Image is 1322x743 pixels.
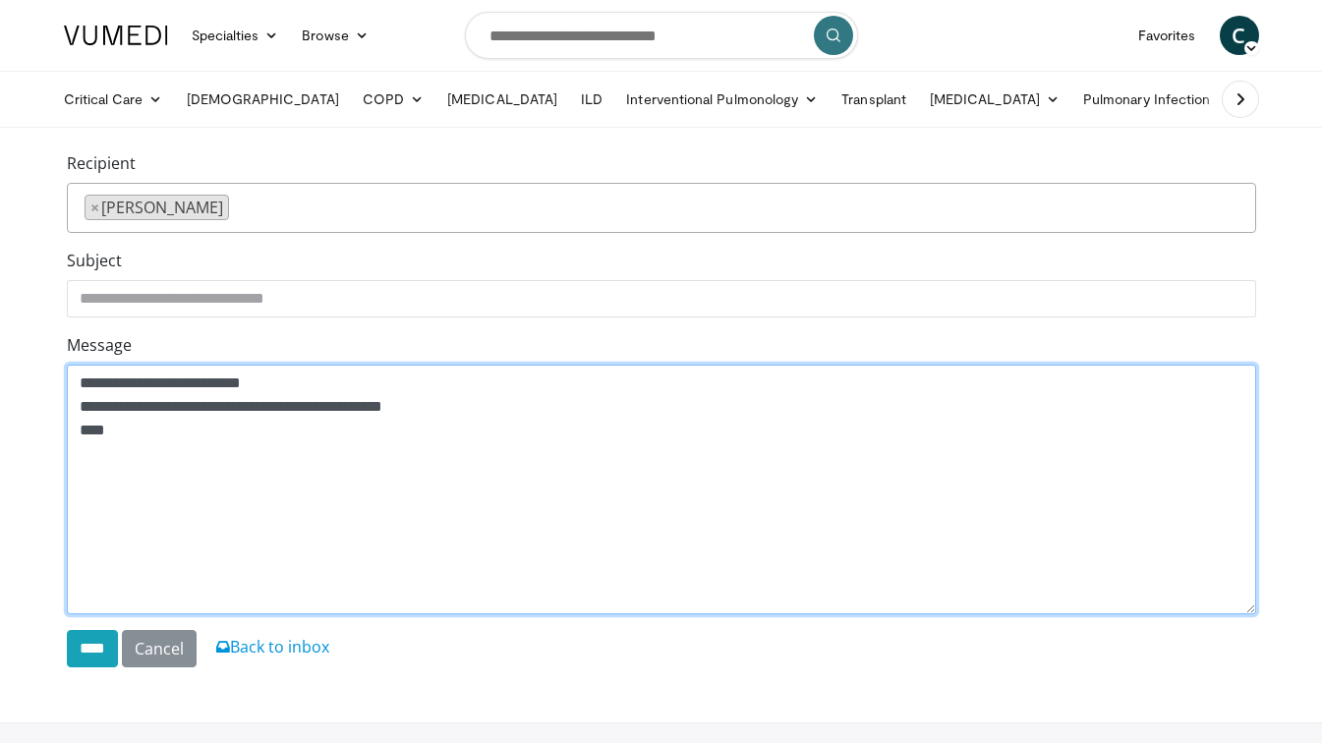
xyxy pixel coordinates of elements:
[830,80,918,119] a: Transplant
[180,16,291,55] a: Specialties
[435,80,569,119] a: [MEDICAL_DATA]
[175,80,351,119] a: [DEMOGRAPHIC_DATA]
[64,26,168,45] img: VuMedi Logo
[569,80,614,119] a: ILD
[67,151,136,175] label: Recipient
[465,12,858,59] input: Search topics, interventions
[52,80,175,119] a: Critical Care
[90,196,99,219] span: ×
[85,195,229,220] li: David Wacker
[216,636,329,657] a: Back to inbox
[67,333,132,357] label: Message
[122,630,197,667] a: Cancel
[1071,80,1241,119] a: Pulmonary Infection
[290,16,380,55] a: Browse
[1220,16,1259,55] a: C
[1126,16,1208,55] a: Favorites
[351,80,435,119] a: COPD
[67,249,122,272] label: Subject
[614,80,830,119] a: Interventional Pulmonology
[918,80,1071,119] a: [MEDICAL_DATA]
